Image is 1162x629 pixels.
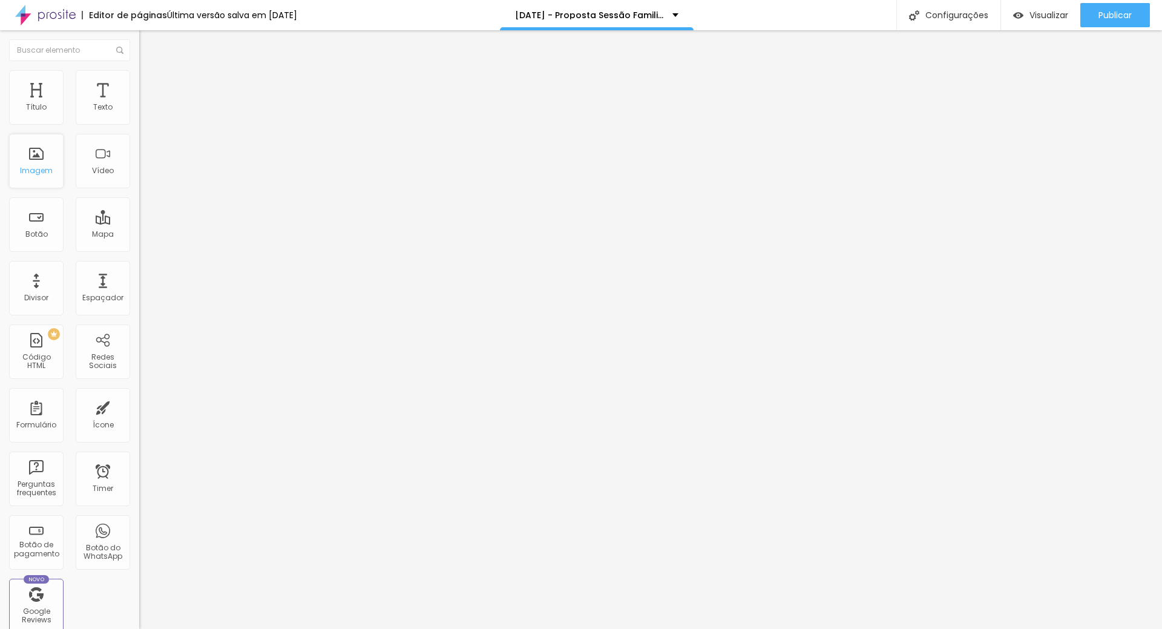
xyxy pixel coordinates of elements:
div: Google Reviews [12,607,60,625]
div: Botão do WhatsApp [79,544,126,561]
button: Visualizar [1001,3,1080,27]
span: Publicar [1098,10,1132,20]
div: Título [26,103,47,111]
button: Publicar [1080,3,1150,27]
div: Texto [93,103,113,111]
iframe: Editor [139,30,1162,629]
div: Última versão salva em [DATE] [167,11,297,19]
p: [DATE] - Proposta Sessão Familiar [515,11,663,19]
div: Formulário [16,421,56,429]
div: Mapa [92,230,114,239]
input: Buscar elemento [9,39,130,61]
img: Icone [116,47,123,54]
span: Visualizar [1029,10,1068,20]
div: Perguntas frequentes [12,480,60,498]
div: Espaçador [82,294,123,302]
div: Ícone [93,421,114,429]
div: Código HTML [12,353,60,370]
div: Timer [93,484,113,493]
img: Icone [909,10,919,21]
div: Editor de páginas [82,11,167,19]
div: Botão [25,230,48,239]
div: Imagem [20,166,53,175]
div: Botão de pagamento [12,541,60,558]
img: view-1.svg [1013,10,1023,21]
div: Divisor [24,294,48,302]
div: Vídeo [92,166,114,175]
div: Redes Sociais [79,353,126,370]
div: Novo [24,575,50,584]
